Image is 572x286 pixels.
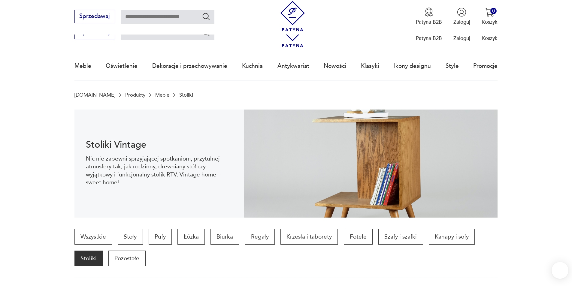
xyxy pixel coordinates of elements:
[485,8,494,17] img: Ikona koszyka
[277,1,308,31] img: Patyna - sklep z meblami i dekoracjami vintage
[416,8,442,26] a: Ikona medaluPatyna B2B
[202,12,210,21] button: Szukaj
[177,229,204,245] a: Łóżka
[74,10,115,23] button: Sprzedawaj
[482,19,498,26] p: Koszyk
[74,52,91,80] a: Meble
[74,229,112,245] a: Wszystkie
[457,8,466,17] img: Ikonka użytkownika
[446,52,459,80] a: Style
[482,8,498,26] button: 0Koszyk
[74,92,115,98] a: [DOMAIN_NAME]
[106,52,138,80] a: Oświetlenie
[179,92,193,98] p: Stoliki
[108,251,145,266] a: Pozostałe
[244,110,498,218] img: 2a258ee3f1fcb5f90a95e384ca329760.jpg
[416,19,442,26] p: Patyna B2B
[324,52,346,80] a: Nowości
[86,155,232,187] p: Nic nie zapewni sprzyjającej spotkaniom, przytulnej atmosfery tak, jak rodzinny, drewniany stół c...
[453,8,470,26] button: Zaloguj
[210,229,239,245] a: Biurka
[125,92,145,98] a: Produkty
[280,229,338,245] a: Krzesła i taborety
[202,28,210,37] button: Szukaj
[473,52,498,80] a: Promocje
[277,52,309,80] a: Antykwariat
[155,92,169,98] a: Meble
[394,52,431,80] a: Ikony designu
[378,229,423,245] a: Szafy i szafki
[482,35,498,42] p: Koszyk
[490,8,497,14] div: 0
[453,35,470,42] p: Zaloguj
[74,31,115,35] a: Sprzedawaj
[74,14,115,19] a: Sprzedawaj
[416,8,442,26] button: Patyna B2B
[152,52,227,80] a: Dekoracje i przechowywanie
[118,229,143,245] a: Stoły
[429,229,475,245] a: Kanapy i sofy
[242,52,263,80] a: Kuchnia
[453,19,470,26] p: Zaloguj
[552,262,568,279] iframe: Smartsupp widget button
[149,229,172,245] a: Pufy
[344,229,373,245] a: Fotele
[361,52,379,80] a: Klasyki
[416,35,442,42] p: Patyna B2B
[74,251,103,266] a: Stoliki
[245,229,274,245] a: Regały
[424,8,434,17] img: Ikona medalu
[86,140,232,149] h1: Stoliki Vintage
